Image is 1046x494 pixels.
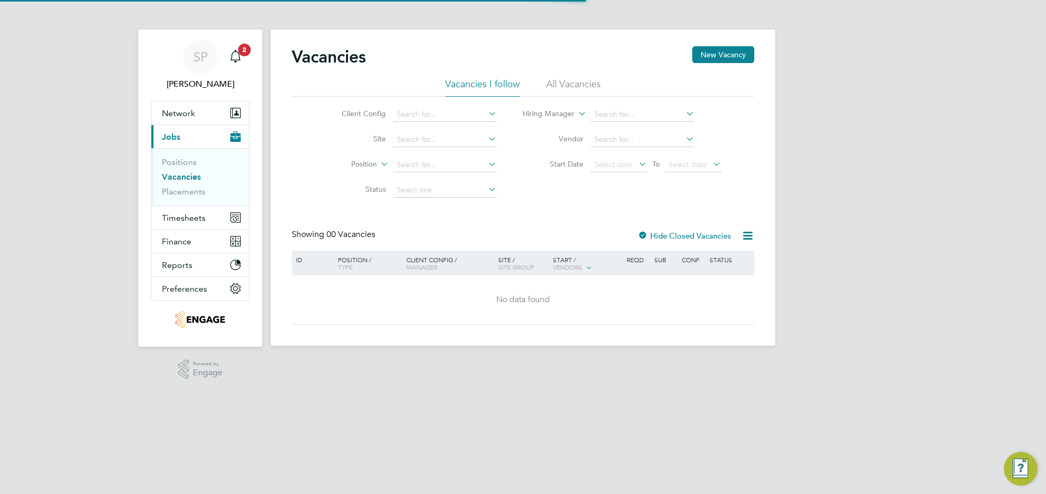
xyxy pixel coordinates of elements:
[338,263,353,271] span: Type
[591,107,694,122] input: Search for...
[162,284,207,294] span: Preferences
[138,29,262,347] nav: Main navigation
[162,157,197,167] a: Positions
[193,50,208,64] span: SP
[445,78,520,97] li: Vacancies I follow
[514,109,575,119] label: Hiring Manager
[162,108,195,118] span: Network
[594,160,632,169] span: Select date
[326,229,375,240] span: 00 Vacancies
[151,78,250,90] span: Sophie Perry
[669,160,706,169] span: Select date
[393,107,497,122] input: Search for...
[638,231,731,241] label: Hide Closed Vacancies
[151,101,249,125] button: Network
[176,311,224,328] img: jjfox-logo-retina.png
[652,251,679,269] div: Sub
[193,368,222,377] span: Engage
[393,158,497,172] input: Search for...
[162,172,201,182] a: Vacancies
[162,213,206,223] span: Timesheets
[193,359,222,368] span: Powered by
[393,183,497,198] input: Select one
[649,157,663,171] span: To
[498,263,534,271] span: Site Group
[523,134,583,143] label: Vendor
[151,253,249,276] button: Reports
[293,251,330,269] div: ID
[624,251,651,269] div: Reqd
[404,251,496,276] div: Client Config /
[225,40,246,74] a: 2
[707,251,753,269] div: Status
[178,359,223,379] a: Powered byEngage
[162,260,192,270] span: Reports
[550,251,624,277] div: Start /
[162,236,191,246] span: Finance
[292,229,377,240] div: Showing
[151,230,249,253] button: Finance
[316,159,377,170] label: Position
[151,311,250,328] a: Go to home page
[238,44,251,56] span: 2
[293,294,753,305] div: No data found
[151,125,249,148] button: Jobs
[679,251,706,269] div: Conf
[162,132,180,142] span: Jobs
[292,46,366,67] h2: Vacancies
[406,263,437,271] span: Manager
[330,251,404,276] div: Position /
[151,277,249,300] button: Preferences
[162,187,206,197] a: Placements
[325,109,386,118] label: Client Config
[1004,452,1038,486] button: Engage Resource Center
[151,148,249,205] div: Jobs
[591,132,694,147] input: Search for...
[325,134,386,143] label: Site
[546,78,601,97] li: All Vacancies
[151,40,250,90] a: SP[PERSON_NAME]
[692,46,754,63] button: New Vacancy
[151,206,249,229] button: Timesheets
[523,159,583,169] label: Start Date
[325,184,386,194] label: Status
[496,251,551,276] div: Site /
[393,132,497,147] input: Search for...
[553,263,582,271] span: Vendors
